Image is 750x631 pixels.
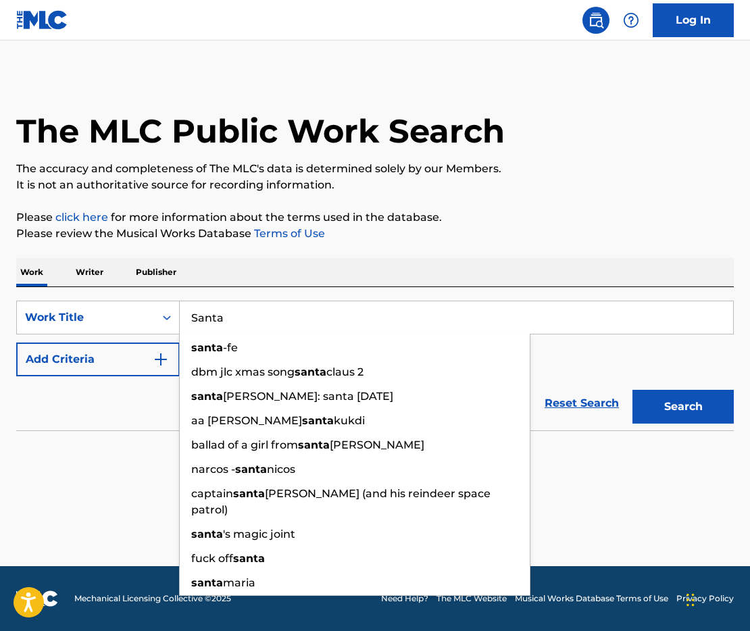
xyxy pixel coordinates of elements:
p: Publisher [132,258,180,286]
span: [PERSON_NAME] (and his reindeer space patrol) [191,487,491,516]
span: captain [191,487,233,500]
p: It is not an authoritative source for recording information. [16,177,734,193]
p: The accuracy and completeness of The MLC's data is determined solely by our Members. [16,161,734,177]
span: nicos [267,463,295,476]
a: The MLC Website [436,592,507,605]
strong: santa [191,576,223,589]
img: search [588,12,604,28]
span: fuck off [191,552,233,565]
a: Reset Search [538,388,626,418]
strong: santa [191,390,223,403]
span: [PERSON_NAME] [330,438,424,451]
p: Please for more information about the terms used in the database. [16,209,734,226]
img: help [623,12,639,28]
span: -fe [223,341,238,354]
div: Drag [686,580,695,620]
a: Terms of Use [251,227,325,240]
span: kukdi [334,414,365,427]
a: Need Help? [381,592,428,605]
span: [PERSON_NAME]: santa [DATE] [223,390,393,403]
img: 9d2ae6d4665cec9f34b9.svg [153,351,169,368]
strong: santa [191,341,223,354]
strong: santa [233,552,265,565]
a: Public Search [582,7,609,34]
span: claus 2 [326,365,364,378]
span: aa [PERSON_NAME] [191,414,302,427]
p: Please review the Musical Works Database [16,226,734,242]
span: dbm jlc xmas song [191,365,295,378]
strong: santa [191,528,223,540]
form: Search Form [16,301,734,430]
strong: santa [295,365,326,378]
p: Writer [72,258,107,286]
strong: santa [298,438,330,451]
span: Mechanical Licensing Collective © 2025 [74,592,231,605]
strong: santa [302,414,334,427]
a: Privacy Policy [676,592,734,605]
a: Musical Works Database Terms of Use [515,592,668,605]
span: narcos - [191,463,235,476]
img: MLC Logo [16,10,68,30]
h1: The MLC Public Work Search [16,111,505,151]
span: 's magic joint [223,528,295,540]
strong: santa [235,463,267,476]
img: logo [16,590,58,607]
p: Work [16,258,47,286]
div: Help [618,7,645,34]
strong: santa [233,487,265,500]
div: Work Title [25,309,147,326]
span: maria [223,576,255,589]
a: Log In [653,3,734,37]
a: click here [55,211,108,224]
button: Search [632,390,734,424]
iframe: Chat Widget [682,566,750,631]
button: Add Criteria [16,343,180,376]
span: ballad of a girl from [191,438,298,451]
